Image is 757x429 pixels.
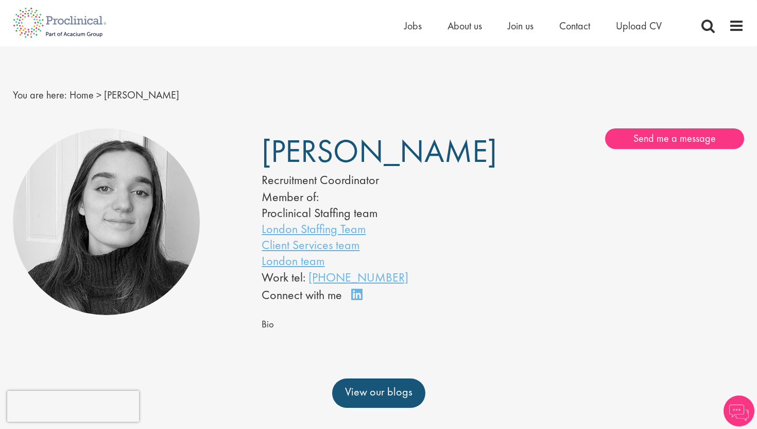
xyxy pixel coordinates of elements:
[262,189,319,205] label: Member of:
[13,88,67,102] span: You are here:
[96,88,101,102] span: >
[262,171,472,189] div: Recruitment Coordinator
[70,88,94,102] a: breadcrumb link
[308,269,408,285] a: [PHONE_NUMBER]
[262,237,359,253] a: Client Services team
[508,19,534,32] a: Join us
[262,130,497,172] span: [PERSON_NAME]
[262,318,274,331] span: Bio
[262,205,472,221] li: Proclinical Staffing team
[262,269,305,285] span: Work tel:
[7,391,139,422] iframe: reCAPTCHA
[724,395,754,426] img: Chatbot
[616,19,662,32] a: Upload CV
[605,128,744,149] a: Send me a message
[448,19,482,32] a: About us
[104,88,179,102] span: [PERSON_NAME]
[262,221,366,237] a: London Staffing Team
[262,253,324,269] a: London team
[559,19,590,32] a: Contact
[332,378,425,407] a: View our blogs
[404,19,422,32] a: Jobs
[13,128,200,316] img: Sarah McKay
